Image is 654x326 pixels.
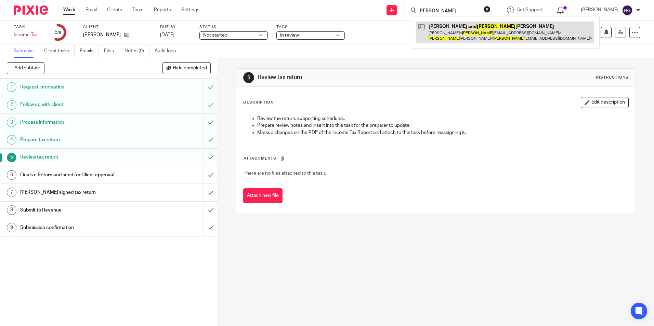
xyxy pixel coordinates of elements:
span: In review [280,33,299,38]
a: Work [63,6,75,13]
button: Hide completed [162,62,211,74]
div: 2 [7,100,16,110]
div: 9 [7,223,16,232]
a: Email [86,6,97,13]
a: Settings [181,6,199,13]
img: Pixie [14,5,48,15]
a: Emails [80,44,99,58]
h1: Process information [20,117,138,127]
span: Attachments [244,157,276,160]
label: Status [199,24,268,30]
label: Due by [160,24,191,30]
div: Instructions [596,75,629,80]
h1: Finalize Return and send for Client approval [20,170,138,180]
p: [PERSON_NAME] [581,6,618,13]
span: Not started [203,33,227,38]
h1: Follow up with client [20,99,138,110]
h1: Prepare tax return [20,135,138,145]
a: Reports [154,6,171,13]
input: Search [418,8,479,14]
a: Files [104,44,119,58]
div: 5 [243,72,254,83]
h1: [PERSON_NAME] signed tax return [20,187,138,198]
div: 4 [7,135,16,145]
div: Income Tax [14,31,41,38]
div: 3 [7,118,16,127]
p: Markup changes on the PDF of the Income Tax Report and attach to this task before reassigning it. [257,129,628,136]
a: Team [132,6,144,13]
div: 8 [7,205,16,215]
a: Notes (0) [125,44,149,58]
p: Review the return, supporting schedules, [257,115,628,122]
h1: Review tax return [20,152,138,162]
h1: Review tax return [258,74,450,81]
small: /9 [57,31,61,35]
label: Tags [276,24,345,30]
a: Client tasks [44,44,75,58]
a: Clients [107,6,122,13]
button: Clear [484,6,490,13]
span: Hide completed [173,66,207,71]
button: Edit description [581,97,629,108]
label: Client [83,24,152,30]
div: 7 [7,188,16,197]
button: Attach new file [243,188,283,204]
p: Prepare review notes and insert into this task for the preparer to update. [257,122,628,129]
h1: Request information [20,82,138,92]
div: 1 [7,82,16,92]
div: 5 [7,153,16,162]
span: [DATE] [160,32,174,37]
p: Description [243,100,274,105]
a: Subtasks [14,44,39,58]
label: Task [14,24,41,30]
h1: Submit to Revenue [20,205,138,215]
button: + Add subtask [7,62,44,74]
span: There are no files attached to this task. [244,171,326,176]
p: [PERSON_NAME] [83,31,121,38]
div: 5 [54,28,61,36]
h1: Submission confirmation [20,222,138,233]
span: Get Support [516,8,543,12]
img: svg%3E [622,5,633,16]
a: Audit logs [155,44,181,58]
div: 6 [7,170,16,180]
